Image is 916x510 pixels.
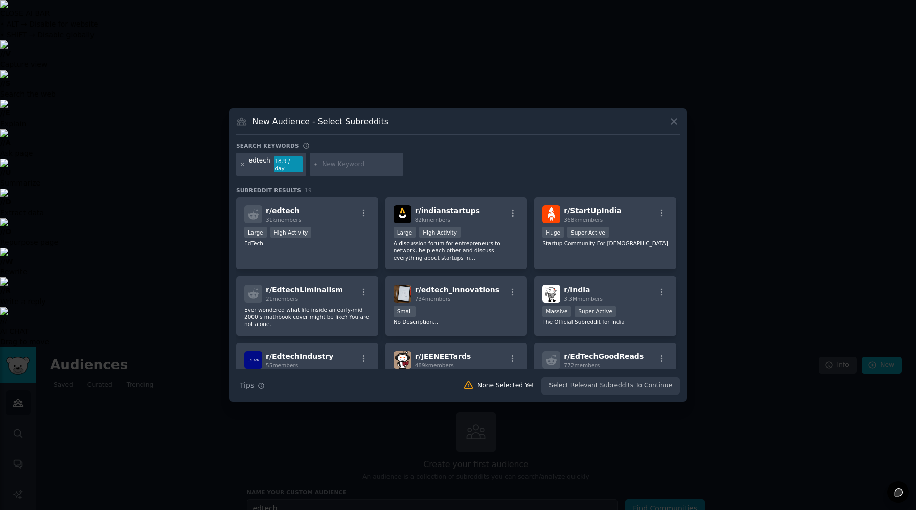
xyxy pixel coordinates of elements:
span: 772 members [564,362,600,368]
span: r/ EdtechIndustry [266,352,333,360]
span: r/ JEENEETards [415,352,471,360]
span: r/ EdTechGoodReads [564,352,644,360]
img: EdtechIndustry [244,351,262,369]
span: 489k members [415,362,454,368]
button: Tips [236,377,268,395]
div: None Selected Yet [477,381,534,390]
span: Tips [240,380,254,391]
span: 55 members [266,362,298,368]
img: JEENEETards [394,351,411,369]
